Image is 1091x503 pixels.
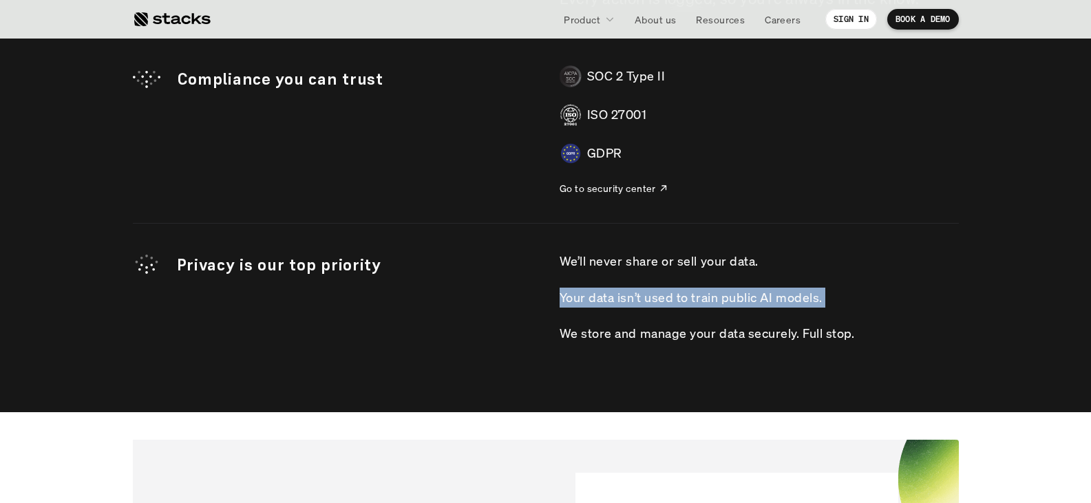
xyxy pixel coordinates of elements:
[587,143,622,163] p: GDPR
[756,7,809,32] a: Careers
[560,181,656,195] p: Go to security center
[560,288,823,308] p: Your data isn’t used to train public AI models.
[887,9,959,30] a: BOOK A DEMO
[635,12,676,27] p: About us
[564,12,600,27] p: Product
[765,12,801,27] p: Careers
[834,14,869,24] p: SIGN IN
[896,14,951,24] p: BOOK A DEMO
[177,253,532,277] p: Privacy is our top priority
[560,251,759,271] p: We’ll never share or sell your data.
[560,181,668,195] a: Go to security center
[825,9,877,30] a: SIGN IN
[177,67,532,91] p: Compliance you can trust
[560,323,855,343] p: We store and manage your data securely. Full stop.
[587,66,666,86] p: SOC 2 Type II
[688,7,753,32] a: Resources
[162,262,223,272] a: Privacy Policy
[626,7,684,32] a: About us
[696,12,745,27] p: Resources
[587,105,647,125] p: ISO 27001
